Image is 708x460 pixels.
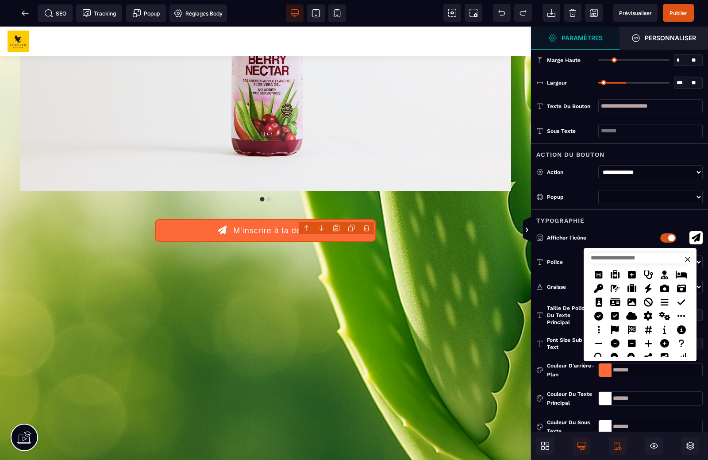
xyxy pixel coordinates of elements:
div: Police [547,258,594,267]
span: Ouvrir les calques [681,437,699,455]
span: Enregistrer [585,4,603,22]
span: Voir les composants [443,4,461,22]
span: Créer une alerte modale [126,4,166,22]
div: Graisse [547,282,594,291]
span: Métadata SEO [38,4,73,22]
div: Action du bouton [531,143,708,160]
p: Afficher l'icône [536,233,647,242]
span: Font Size Sub Text [547,336,594,351]
strong: Paramètres [562,35,603,41]
span: Capture d'écran [465,4,482,22]
span: Popup [132,9,160,18]
span: SEO [44,9,66,18]
span: Voir bureau [286,4,304,22]
span: Voir mobile [328,4,346,22]
span: Voir tablette [307,4,325,22]
span: Rétablir [514,4,532,22]
div: Texte du bouton [547,102,594,111]
span: Défaire [493,4,511,22]
span: Importer [543,4,560,22]
div: Typographie [531,209,708,226]
div: Couleur du texte principal [547,390,594,407]
span: Enregistrer le contenu [663,4,694,22]
span: Ouvrir le gestionnaire de styles [531,27,619,50]
img: cba5daa9616a5b65006c8300d2273a81.jpg [8,4,29,25]
span: Marge haute [547,57,581,64]
span: Masquer le bloc [645,437,663,455]
span: Ouvrir les blocs [536,437,554,455]
div: Couleur d'arrière-plan [547,361,594,379]
span: Code de suivi [76,4,122,22]
span: Retour [16,4,34,22]
div: Popup [547,193,594,201]
strong: Personnaliser [645,35,696,41]
span: Ouvrir le gestionnaire de styles [619,27,708,50]
span: Afficher les vues [531,217,540,244]
span: Aperçu [613,4,658,22]
div: Action [547,168,594,177]
div: Sous texte [547,127,594,135]
span: Taille de police du texte principal [547,305,594,326]
span: Réglages Body [174,9,223,18]
span: Nettoyage [564,4,581,22]
span: Tracking [82,9,116,18]
span: Afficher le mobile [609,437,627,455]
span: Prévisualiser [619,10,652,16]
span: Largeur [547,79,567,86]
span: Afficher le desktop [573,437,590,455]
div: Couleur du sous texte [547,418,594,436]
span: Favicon [169,4,227,22]
span: Publier [670,10,687,16]
button: M'inscrire à la detox [155,193,376,215]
